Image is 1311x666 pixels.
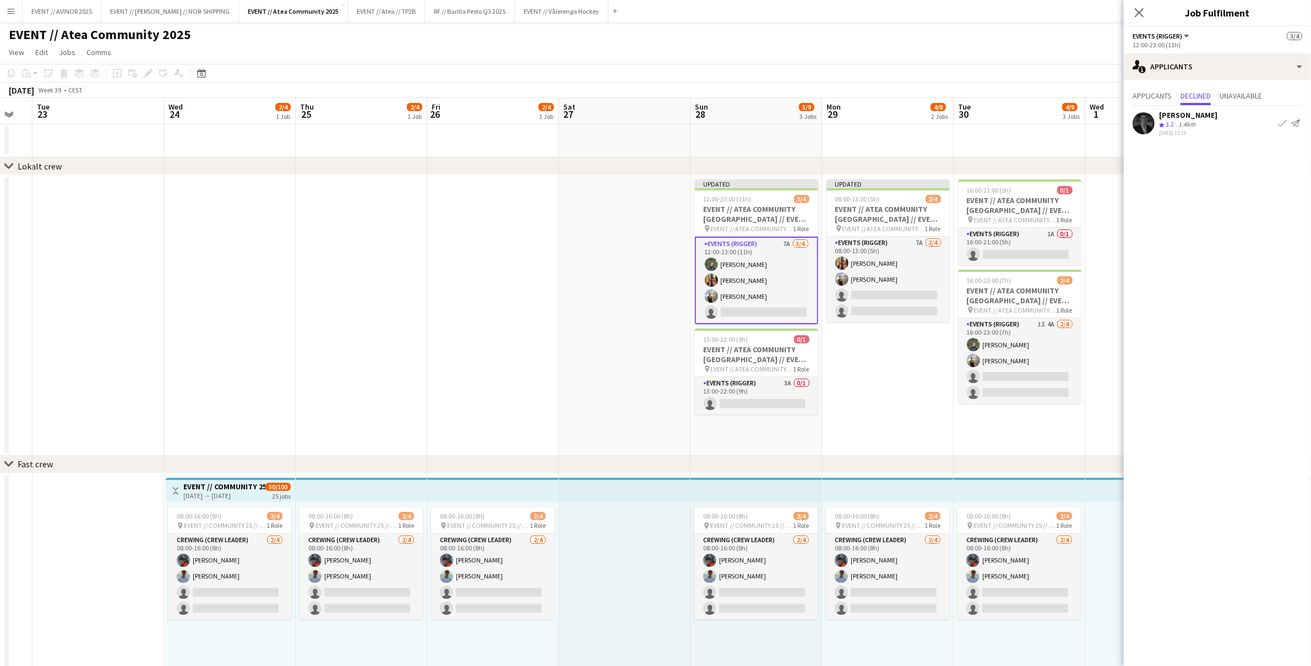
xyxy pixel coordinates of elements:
[300,507,423,619] div: 08:00-16:00 (8h)2/4 EVENT // COMMUNITY 25 // CREW LEDERE1 RoleCrewing (Crew Leader)2/408:00-16:00...
[18,161,62,172] div: Lokalt crew
[974,216,1057,224] span: EVENT // ATEA COMMUNITY [GEOGRAPHIC_DATA] // EVENT CREW
[1062,103,1078,111] span: 4/9
[958,534,1081,619] app-card-role: Crewing (Crew Leader)2/408:00-16:00 (8h)[PERSON_NAME][PERSON_NAME]
[530,521,546,529] span: 1 Role
[300,534,423,619] app-card-role: Crewing (Crew Leader)2/408:00-16:00 (8h)[PERSON_NAME][PERSON_NAME]
[925,225,941,233] span: 1 Role
[794,335,809,343] span: 0/1
[704,195,752,203] span: 12:00-23:00 (11h)
[826,102,841,112] span: Mon
[835,512,879,520] span: 08:00-16:00 (8h)
[300,102,314,112] span: Thu
[1057,186,1073,194] span: 0/1
[86,47,111,57] span: Comms
[1159,110,1217,120] div: [PERSON_NAME]
[924,521,940,529] span: 1 Role
[430,108,440,121] span: 26
[55,45,80,59] a: Jobs
[695,377,818,414] app-card-role: Events (Rigger)3A0/113:00-22:00 (9h)
[31,45,52,59] a: Edit
[538,103,554,111] span: 2/4
[35,47,48,57] span: Edit
[1057,216,1073,224] span: 1 Role
[101,1,239,22] button: EVENT // [PERSON_NAME] // NOR-SHIPPING
[276,112,290,121] div: 1 Job
[958,195,1081,215] h3: EVENT // ATEA COMMUNITY [GEOGRAPHIC_DATA] // EVENT CREW
[931,103,946,111] span: 4/8
[1124,6,1311,20] h3: Job Fulfilment
[958,102,971,112] span: Tue
[168,534,291,619] app-card-role: Crewing (Crew Leader)2/408:00-16:00 (8h)[PERSON_NAME][PERSON_NAME]
[563,102,575,112] span: Sat
[825,108,841,121] span: 29
[184,521,266,529] span: EVENT // COMMUNITY 25 // CREW LEDERE
[1057,512,1072,520] span: 2/4
[1090,102,1104,112] span: Wed
[694,534,818,619] app-card-role: Crewing (Crew Leader)2/408:00-16:00 (8h)[PERSON_NAME][PERSON_NAME]
[793,225,809,233] span: 1 Role
[407,112,422,121] div: 1 Job
[973,521,1056,529] span: EVENT // COMMUNITY 25 // CREW LEDERE
[794,195,809,203] span: 3/4
[695,237,818,324] app-card-role: Events (Rigger)7A3/412:00-23:00 (11h)[PERSON_NAME][PERSON_NAME][PERSON_NAME]
[1287,32,1302,40] span: 3/4
[711,365,793,373] span: EVENT // ATEA COMMUNITY [GEOGRAPHIC_DATA] // EVENT CREW LED
[974,306,1057,314] span: EVENT // ATEA COMMUNITY [GEOGRAPHIC_DATA] // EVENT CREW
[695,345,818,364] h3: EVENT // ATEA COMMUNITY [GEOGRAPHIC_DATA] // EVENT CREW
[693,108,708,121] span: 28
[1133,92,1172,100] span: Applicants
[967,276,1011,285] span: 16:00-23:00 (7h)
[958,507,1081,619] app-job-card: 08:00-16:00 (8h)2/4 EVENT // COMMUNITY 25 // CREW LEDERE1 RoleCrewing (Crew Leader)2/408:00-16:00...
[431,534,554,619] app-card-role: Crewing (Crew Leader)2/408:00-16:00 (8h)[PERSON_NAME][PERSON_NAME]
[515,1,608,22] button: EVENT // Vålerenga Hockey
[36,86,64,94] span: Week 39
[177,512,221,520] span: 08:00-16:00 (8h)
[399,512,414,520] span: 2/4
[183,482,265,492] h3: EVENT // COMMUNITY 25 // CREW LEDERE
[562,108,575,121] span: 27
[710,521,793,529] span: EVENT // COMMUNITY 25 // CREW LEDERE
[298,108,314,121] span: 25
[695,329,818,414] div: 13:00-22:00 (9h)0/1EVENT // ATEA COMMUNITY [GEOGRAPHIC_DATA] // EVENT CREW EVENT // ATEA COMMUNIT...
[967,186,1011,194] span: 16:00-21:00 (5h)
[1056,521,1072,529] span: 1 Role
[931,112,948,121] div: 2 Jobs
[9,47,24,57] span: View
[68,86,83,94] div: CEST
[1063,112,1080,121] div: 3 Jobs
[694,507,818,619] app-job-card: 08:00-16:00 (8h)2/4 EVENT // COMMUNITY 25 // CREW LEDERE1 RoleCrewing (Crew Leader)2/408:00-16:00...
[1057,276,1073,285] span: 2/4
[37,102,50,112] span: Tue
[799,103,814,111] span: 5/9
[793,521,809,529] span: 1 Role
[842,521,924,529] span: EVENT // COMMUNITY 25 // CREW LEDERE
[168,507,291,619] app-job-card: 08:00-16:00 (8h)2/4 EVENT // COMMUNITY 25 // CREW LEDERE1 RoleCrewing (Crew Leader)2/408:00-16:00...
[530,512,546,520] span: 2/4
[826,237,950,322] app-card-role: Events (Rigger)7A2/408:00-13:00 (5h)[PERSON_NAME][PERSON_NAME]
[703,512,748,520] span: 08:00-16:00 (8h)
[793,512,809,520] span: 2/4
[1181,92,1211,100] span: Declined
[431,507,554,619] app-job-card: 08:00-16:00 (8h)2/4 EVENT // COMMUNITY 25 // CREW LEDERE1 RoleCrewing (Crew Leader)2/408:00-16:00...
[826,507,949,619] app-job-card: 08:00-16:00 (8h)2/4 EVENT // COMMUNITY 25 // CREW LEDERE1 RoleCrewing (Crew Leader)2/408:00-16:00...
[793,365,809,373] span: 1 Role
[167,108,183,121] span: 24
[826,204,950,224] h3: EVENT // ATEA COMMUNITY [GEOGRAPHIC_DATA] // EVENT CREW
[9,26,191,43] h1: EVENT // Atea Community 2025
[826,179,950,322] app-job-card: Updated08:00-13:00 (5h)2/4EVENT // ATEA COMMUNITY [GEOGRAPHIC_DATA] // EVENT CREW EVENT // ATEA C...
[1133,32,1182,40] span: Events (Rigger)
[267,512,282,520] span: 2/4
[35,108,50,121] span: 23
[958,270,1081,403] div: 16:00-23:00 (7h)2/4EVENT // ATEA COMMUNITY [GEOGRAPHIC_DATA] // EVENT CREW EVENT // ATEA COMMUNIT...
[695,179,818,324] app-job-card: Updated12:00-23:00 (11h)3/4EVENT // ATEA COMMUNITY [GEOGRAPHIC_DATA] // EVENT CREW EVENT // ATEA ...
[348,1,425,22] button: EVENT // Atea // TP2B
[308,512,353,520] span: 08:00-16:00 (8h)
[958,179,1081,265] div: 16:00-21:00 (5h)0/1EVENT // ATEA COMMUNITY [GEOGRAPHIC_DATA] // EVENT CREW EVENT // ATEA COMMUNIT...
[18,458,53,470] div: Fast crew
[59,47,75,57] span: Jobs
[1159,129,1217,137] div: [DATE] 11:19
[835,195,880,203] span: 08:00-13:00 (5h)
